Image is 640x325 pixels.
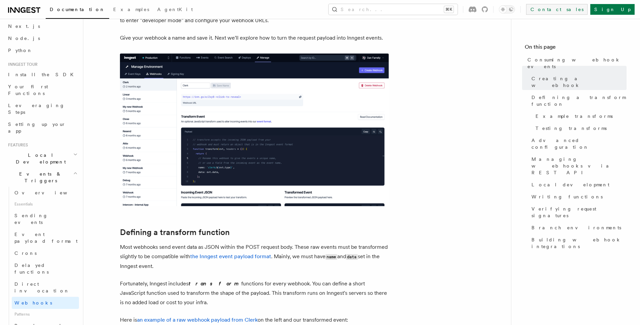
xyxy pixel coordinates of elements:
[529,234,627,252] a: Building webhook integrations
[529,153,627,179] a: Managing webhooks via REST API
[190,253,271,260] a: the Inngest event payload format
[120,228,230,237] a: Defining a transform function
[346,254,358,260] code: data
[14,250,37,256] span: Crons
[5,20,79,32] a: Next.js
[14,232,78,244] span: Event payload format
[12,247,79,259] a: Crons
[5,32,79,44] a: Node.js
[153,2,197,18] a: AgentKit
[120,33,389,43] p: Give your webhook a name and save it. Next we'll explore how to turn the request payload into Inn...
[12,297,79,309] a: Webhooks
[5,62,38,67] span: Inngest tour
[527,56,627,70] span: Consuming webhook events
[5,171,73,184] span: Events & Triggers
[12,259,79,278] a: Delayed functions
[120,315,389,325] p: Here is on the left and our transformed event:
[444,6,454,13] kbd: ⌘K
[5,81,79,99] a: Your first Functions
[533,122,627,134] a: Testing transforms
[529,134,627,153] a: Advanced configuration
[8,122,66,134] span: Setting up your app
[120,279,389,307] p: Fortunately, Inngest includes functions for every webhook. You can define a short JavaScript func...
[8,84,48,96] span: Your first Functions
[529,222,627,234] a: Branch environments
[137,317,258,323] a: an example of a raw webhook payload from Clerk
[12,228,79,247] a: Event payload format
[531,94,627,107] span: Defining a transform function
[5,152,73,165] span: Local Development
[5,168,79,187] button: Events & Triggers
[46,2,109,19] a: Documentation
[12,210,79,228] a: Sending events
[12,187,79,199] a: Overview
[157,7,193,12] span: AgentKit
[590,4,635,15] a: Sign Up
[8,103,65,115] span: Leveraging Steps
[526,4,588,15] a: Contact sales
[5,118,79,137] a: Setting up your app
[529,203,627,222] a: Verifying request signatures
[533,110,627,122] a: Example transforms
[188,280,241,287] em: transform
[120,242,389,271] p: Most webhooks send event data as JSON within the POST request body. These raw events must be tran...
[14,300,52,306] span: Webhooks
[5,99,79,118] a: Leveraging Steps
[531,193,603,200] span: Writing functions
[8,48,33,53] span: Python
[536,113,613,120] span: Example transforms
[113,7,149,12] span: Examples
[531,224,621,231] span: Branch environments
[109,2,153,18] a: Examples
[14,213,48,225] span: Sending events
[525,54,627,73] a: Consuming webhook events
[531,236,627,250] span: Building webhook integrations
[529,191,627,203] a: Writing functions
[529,73,627,91] a: Creating a webhook
[499,5,515,13] button: Toggle dark mode
[531,181,609,188] span: Local development
[529,179,627,191] a: Local development
[329,4,458,15] button: Search...⌘K
[536,125,607,132] span: Testing transforms
[12,199,79,210] span: Essentials
[5,68,79,81] a: Install the SDK
[5,44,79,56] a: Python
[8,72,78,77] span: Install the SDK
[529,91,627,110] a: Defining a transform function
[8,36,40,41] span: Node.js
[525,43,627,54] h4: On this page
[8,24,40,29] span: Next.js
[14,190,84,195] span: Overview
[120,53,389,206] img: Inngest dashboard showing a newly created webhook
[14,263,49,275] span: Delayed functions
[326,254,337,260] code: name
[12,278,79,297] a: Direct invocation
[50,7,105,12] span: Documentation
[12,309,79,320] span: Patterns
[5,142,28,148] span: Features
[531,137,627,150] span: Advanced configuration
[14,281,70,293] span: Direct invocation
[531,205,627,219] span: Verifying request signatures
[531,156,627,176] span: Managing webhooks via REST API
[531,75,627,89] span: Creating a webhook
[5,149,79,168] button: Local Development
